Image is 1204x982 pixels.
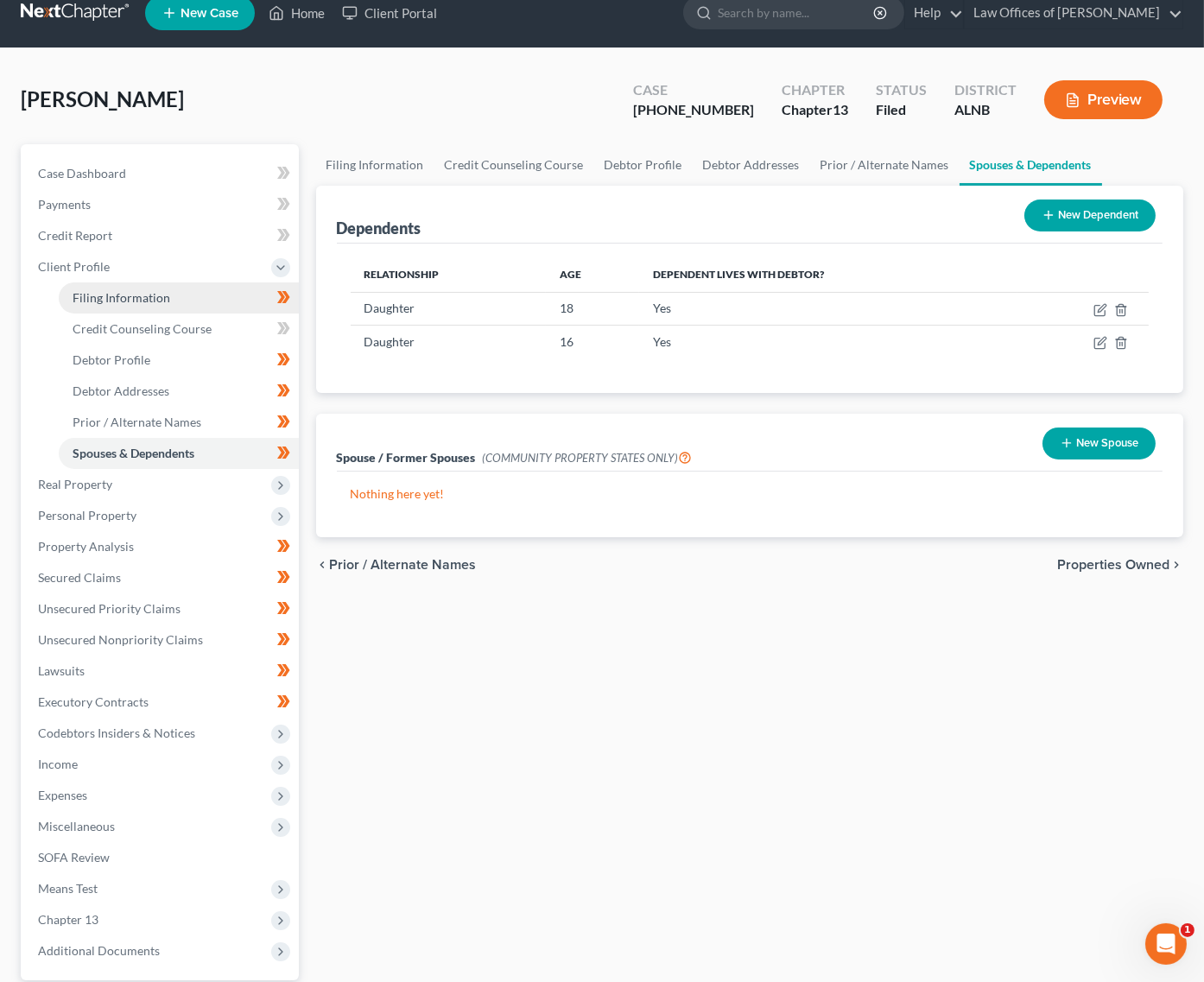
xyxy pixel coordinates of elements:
[59,345,299,376] a: Debtor Profile
[546,292,639,325] td: 18
[73,321,212,336] span: Credit Counseling Course
[351,326,546,358] td: Daughter
[639,257,1017,292] th: Dependent lives with debtor?
[38,694,149,709] span: Executory Contracts
[38,570,121,585] span: Secured Claims
[59,282,299,314] a: Filing Information
[73,446,194,460] span: Spouses & Dependents
[960,144,1102,186] a: Spouses & Dependents
[24,656,299,687] a: Lawsuits
[24,624,299,656] a: Unsecured Nonpriority Claims
[954,100,1017,120] div: ALNB
[73,290,170,305] span: Filing Information
[330,558,477,572] span: Prior / Alternate Names
[181,7,238,20] span: New Case
[38,166,126,181] span: Case Dashboard
[24,687,299,718] a: Executory Contracts
[38,819,115,833] span: Miscellaneous
[1057,558,1169,572] span: Properties Owned
[73,383,169,398] span: Debtor Addresses
[483,451,693,465] span: (COMMUNITY PROPERTY STATES ONLY)
[38,881,98,896] span: Means Test
[337,450,476,465] span: Spouse / Former Spouses
[59,314,299,345] a: Credit Counseling Course
[876,80,927,100] div: Status
[38,725,195,740] span: Codebtors Insiders & Notices
[38,228,112,243] span: Credit Report
[639,292,1017,325] td: Yes
[810,144,960,186] a: Prior / Alternate Names
[594,144,693,186] a: Debtor Profile
[954,80,1017,100] div: District
[316,558,477,572] button: chevron_left Prior / Alternate Names
[337,218,421,238] div: Dependents
[38,943,160,958] span: Additional Documents
[38,197,91,212] span: Payments
[546,326,639,358] td: 16
[1181,923,1194,937] span: 1
[1169,558,1183,572] i: chevron_right
[21,86,184,111] span: [PERSON_NAME]
[38,757,78,771] span: Income
[38,912,98,927] span: Chapter 13
[633,80,754,100] div: Case
[38,632,203,647] span: Unsecured Nonpriority Claims
[1145,923,1187,965] iframe: Intercom live chat
[1024,200,1156,231] button: New Dependent
[24,531,299,562] a: Property Analysis
[24,593,299,624] a: Unsecured Priority Claims
[1044,80,1163,119] button: Preview
[38,663,85,678] span: Lawsuits
[24,562,299,593] a: Secured Claims
[1042,428,1156,459] button: New Spouse
[1057,558,1183,572] button: Properties Owned chevron_right
[546,257,639,292] th: Age
[38,539,134,554] span: Property Analysis
[24,189,299,220] a: Payments
[639,326,1017,358] td: Yes
[782,80,848,100] div: Chapter
[316,558,330,572] i: chevron_left
[38,508,136,523] span: Personal Property
[876,100,927,120] div: Filed
[73,352,150,367] span: Debtor Profile
[693,144,810,186] a: Debtor Addresses
[38,259,110,274] span: Client Profile
[59,376,299,407] a: Debtor Addresses
[316,144,434,186] a: Filing Information
[24,158,299,189] a: Case Dashboard
[351,292,546,325] td: Daughter
[351,485,1150,503] p: Nothing here yet!
[38,788,87,802] span: Expenses
[351,257,546,292] th: Relationship
[434,144,594,186] a: Credit Counseling Course
[38,601,181,616] span: Unsecured Priority Claims
[782,100,848,120] div: Chapter
[59,407,299,438] a: Prior / Alternate Names
[59,438,299,469] a: Spouses & Dependents
[38,850,110,865] span: SOFA Review
[24,842,299,873] a: SOFA Review
[633,100,754,120] div: [PHONE_NUMBER]
[38,477,112,491] span: Real Property
[73,415,201,429] span: Prior / Alternate Names
[833,101,848,117] span: 13
[24,220,299,251] a: Credit Report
